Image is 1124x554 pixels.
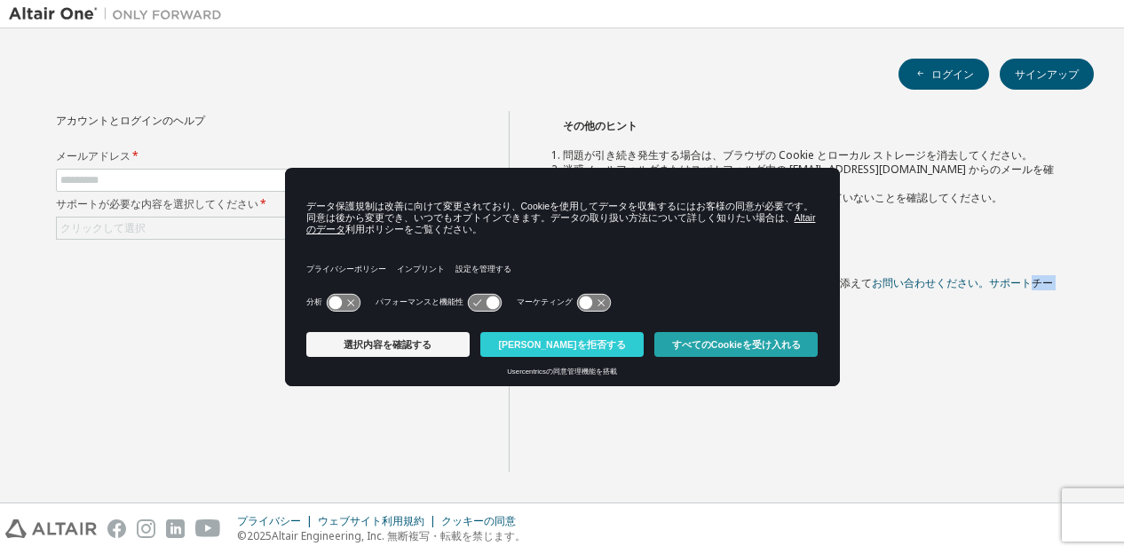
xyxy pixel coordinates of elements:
[5,519,97,538] img: altair_logo.svg
[57,218,460,239] div: クリックして選択
[56,148,131,163] font: メールアドレス
[237,513,301,528] font: プライバシー
[166,519,185,538] img: linkedin.svg
[931,67,974,82] font: ログイン
[9,5,231,23] img: アルタイルワン
[237,528,247,543] font: ©
[56,196,258,211] font: サポートが必要な内容を選択してください
[1015,67,1079,82] font: サインアップ
[60,220,146,235] font: クリックして選択
[563,118,637,133] font: その他のヒント
[195,519,221,538] img: youtube.svg
[247,528,272,543] font: 2025
[56,113,205,128] font: アカウントとログインのヘルプ
[563,147,1033,162] font: 問題が引き続き発生する場合は、ブラウザの Cookie とローカル ストレージを消去してください。
[272,528,526,543] font: Altair Engineering, Inc. 無断複写・転載を禁じます。
[898,59,989,90] button: ログイン
[318,513,424,528] font: ウェブサイト利用規約
[137,519,155,538] img: instagram.svg
[1000,59,1094,90] button: サインアップ
[107,519,126,538] img: facebook.svg
[441,513,516,528] font: クッキーの同意
[563,162,1054,191] font: 迷惑メールフォルダまたはスパムフォルダ内の [EMAIL_ADDRESS][DOMAIN_NAME] からのメールを確認してください。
